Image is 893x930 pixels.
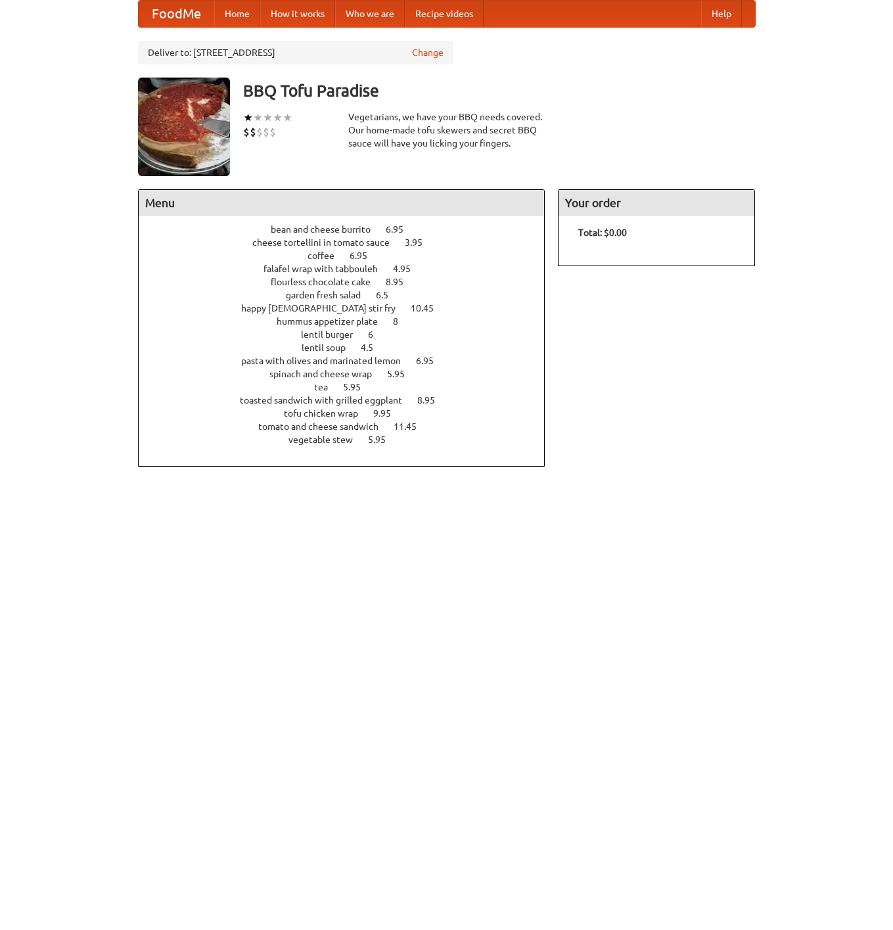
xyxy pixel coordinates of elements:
[314,382,385,392] a: tea 5.95
[263,264,391,274] span: falafel wrap with tabbouleh
[241,356,414,366] span: pasta with olives and marinated lemon
[214,1,260,27] a: Home
[308,250,392,261] a: coffee 6.95
[405,1,484,27] a: Recipe videos
[301,329,366,340] span: lentil burger
[412,46,444,59] a: Change
[252,237,447,248] a: cheese tortellini in tomato sauce 3.95
[368,329,386,340] span: 6
[386,277,417,287] span: 8.95
[411,303,447,314] span: 10.45
[241,303,458,314] a: happy [DEMOGRAPHIC_DATA] stir fry 10.45
[240,395,415,406] span: toasted sandwich with grilled eggplant
[256,125,263,139] li: $
[416,356,447,366] span: 6.95
[271,224,428,235] a: bean and cheese burrito 6.95
[284,408,371,419] span: tofu chicken wrap
[350,250,380,261] span: 6.95
[361,342,386,353] span: 4.5
[138,78,230,176] img: angular.jpg
[386,224,417,235] span: 6.95
[138,41,453,64] div: Deliver to: [STREET_ADDRESS]
[387,369,418,379] span: 5.95
[348,110,545,150] div: Vegetarians, we have your BBQ needs covered. Our home-made tofu skewers and secret BBQ sauce will...
[250,125,256,139] li: $
[271,224,384,235] span: bean and cheese burrito
[277,316,423,327] a: hummus appetizer plate 8
[139,1,214,27] a: FoodMe
[253,110,263,125] li: ★
[271,277,428,287] a: flourless chocolate cake 8.95
[243,110,253,125] li: ★
[286,290,413,300] a: garden fresh salad 6.5
[243,125,250,139] li: $
[277,316,391,327] span: hummus appetizer plate
[701,1,742,27] a: Help
[288,434,410,445] a: vegetable stew 5.95
[263,125,269,139] li: $
[368,434,399,445] span: 5.95
[263,264,435,274] a: falafel wrap with tabbouleh 4.95
[271,277,384,287] span: flourless chocolate cake
[405,237,436,248] span: 3.95
[314,382,341,392] span: tea
[243,78,756,104] h3: BBQ Tofu Paradise
[260,1,335,27] a: How it works
[283,110,292,125] li: ★
[284,408,415,419] a: tofu chicken wrap 9.95
[240,395,459,406] a: toasted sandwich with grilled eggplant 8.95
[394,421,430,432] span: 11.45
[393,316,411,327] span: 8
[578,227,627,238] b: Total: $0.00
[335,1,405,27] a: Who we are
[273,110,283,125] li: ★
[258,421,441,432] a: tomato and cheese sandwich 11.45
[302,342,398,353] a: lentil soup 4.5
[302,342,359,353] span: lentil soup
[139,190,545,216] h4: Menu
[286,290,374,300] span: garden fresh salad
[263,110,273,125] li: ★
[269,369,385,379] span: spinach and cheese wrap
[269,369,429,379] a: spinach and cheese wrap 5.95
[417,395,448,406] span: 8.95
[343,382,374,392] span: 5.95
[373,408,404,419] span: 9.95
[559,190,754,216] h4: Your order
[252,237,403,248] span: cheese tortellini in tomato sauce
[376,290,401,300] span: 6.5
[269,125,276,139] li: $
[258,421,392,432] span: tomato and cheese sandwich
[308,250,348,261] span: coffee
[301,329,398,340] a: lentil burger 6
[393,264,424,274] span: 4.95
[288,434,366,445] span: vegetable stew
[241,303,409,314] span: happy [DEMOGRAPHIC_DATA] stir fry
[241,356,458,366] a: pasta with olives and marinated lemon 6.95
